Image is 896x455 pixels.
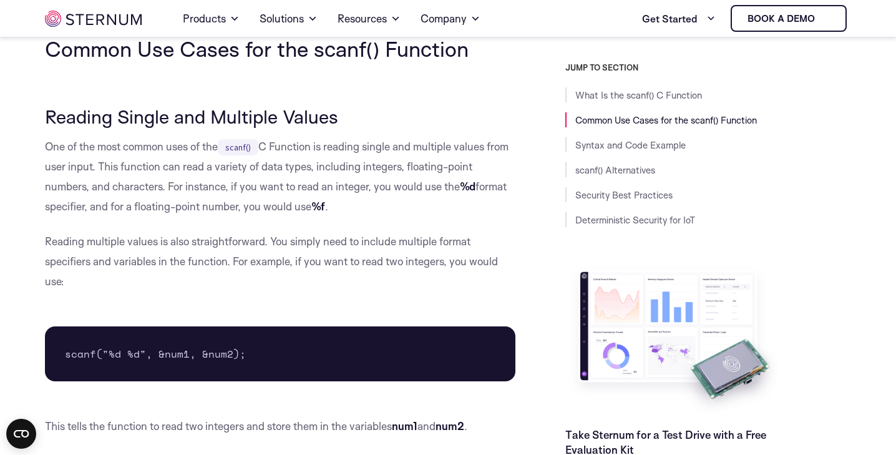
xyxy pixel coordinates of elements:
[392,419,417,433] strong: num1
[460,180,475,193] b: %d
[338,1,401,36] a: Resources
[565,262,784,418] img: Take Sternum for a Test Drive with a Free Evaluation Kit
[575,189,673,201] a: Security Best Practices
[575,89,702,101] a: What Is the scanf() C Function
[45,11,142,27] img: sternum iot
[575,139,686,151] a: Syntax and Code Example
[575,214,695,226] a: Deterministic Security for IoT
[436,419,464,433] strong: num2
[45,37,515,61] h2: Common Use Cases for the scanf() Function
[642,6,716,31] a: Get Started
[311,200,325,213] b: %f
[260,1,318,36] a: Solutions
[6,419,36,449] button: Open CMP widget
[731,5,847,32] a: Book a demo
[565,62,851,72] h3: JUMP TO SECTION
[218,139,258,155] code: scanf()
[575,164,655,176] a: scanf() Alternatives
[45,416,515,436] p: This tells the function to read two integers and store them in the variables and .
[575,114,757,126] a: Common Use Cases for the scanf() Function
[421,1,480,36] a: Company
[45,106,515,127] h3: Reading Single and Multiple Values
[45,137,515,217] p: One of the most common uses of the C Function is reading single and multiple values from user inp...
[45,232,515,291] p: Reading multiple values is also straightforward. You simply need to include multiple format speci...
[183,1,240,36] a: Products
[820,14,830,24] img: sternum iot
[45,326,515,381] pre: scanf("%d %d", &num1, &num2);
